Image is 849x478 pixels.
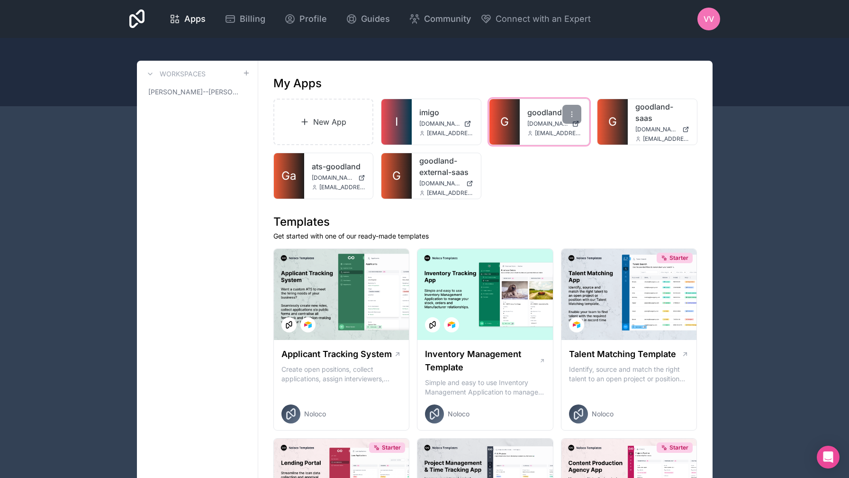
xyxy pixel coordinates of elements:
a: ats-goodland [312,161,366,172]
span: [DOMAIN_NAME] [312,174,355,182]
p: Get started with one of our ready-made templates [273,231,697,241]
span: [EMAIL_ADDRESS][DOMAIN_NAME] [427,129,473,137]
span: Noloco [304,409,326,419]
a: [DOMAIN_NAME] [527,120,581,128]
img: Airtable Logo [573,321,580,329]
a: goodland-external-saas [419,155,473,178]
span: Billing [240,12,265,26]
a: Guides [338,9,397,29]
span: [DOMAIN_NAME] [527,120,568,128]
a: Ga [274,153,304,199]
span: [DOMAIN_NAME] [419,120,460,128]
span: Starter [669,444,688,451]
h1: Talent Matching Template [569,348,676,361]
span: [PERSON_NAME]--[PERSON_NAME]- [148,87,243,97]
h1: Templates [273,214,697,230]
a: G [381,153,412,199]
a: Workspaces [145,68,206,80]
a: [DOMAIN_NAME] [419,180,473,187]
span: Profile [299,12,327,26]
a: G [489,99,520,145]
span: G [392,168,401,184]
button: Connect with an Expert [480,12,591,26]
h3: Workspaces [160,69,206,79]
p: Identify, source and match the right talent to an open project or position with our Talent Matchi... [569,365,689,384]
span: I [395,114,398,129]
img: Airtable Logo [448,321,455,329]
span: Apps [184,12,206,26]
a: Apps [162,9,213,29]
span: G [608,114,617,129]
span: [DOMAIN_NAME] [419,180,462,187]
a: Profile [277,9,334,29]
span: G [500,114,509,129]
span: Noloco [448,409,470,419]
div: Open Intercom Messenger [817,446,840,469]
span: [EMAIL_ADDRESS][DOMAIN_NAME] [535,129,581,137]
a: [DOMAIN_NAME] [419,120,473,128]
a: G [597,99,628,145]
p: Simple and easy to use Inventory Management Application to manage your stock, orders and Manufact... [425,378,545,397]
a: [PERSON_NAME]--[PERSON_NAME]- [145,83,250,101]
span: Starter [669,254,688,262]
a: [DOMAIN_NAME] [635,126,689,133]
span: [EMAIL_ADDRESS][DOMAIN_NAME] [643,135,689,143]
span: Community [424,12,471,26]
img: Airtable Logo [304,321,312,329]
span: VV [704,13,714,25]
a: Billing [217,9,273,29]
h1: My Apps [273,76,322,91]
a: goodland [527,107,581,118]
span: Noloco [592,409,614,419]
span: Guides [361,12,390,26]
span: [DOMAIN_NAME] [635,126,678,133]
a: New App [273,99,374,145]
span: Connect with an Expert [496,12,591,26]
h1: Applicant Tracking System [281,348,392,361]
p: Create open positions, collect applications, assign interviewers, centralise candidate feedback a... [281,365,402,384]
a: [DOMAIN_NAME] [312,174,366,182]
a: Community [401,9,479,29]
a: I [381,99,412,145]
span: Ga [281,168,296,184]
a: goodland-saas [635,101,689,124]
span: [EMAIL_ADDRESS][DOMAIN_NAME] [427,189,473,197]
h1: Inventory Management Template [425,348,539,374]
span: Starter [382,444,401,451]
span: [EMAIL_ADDRESS][DOMAIN_NAME] [319,184,366,191]
a: imigo [419,107,473,118]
